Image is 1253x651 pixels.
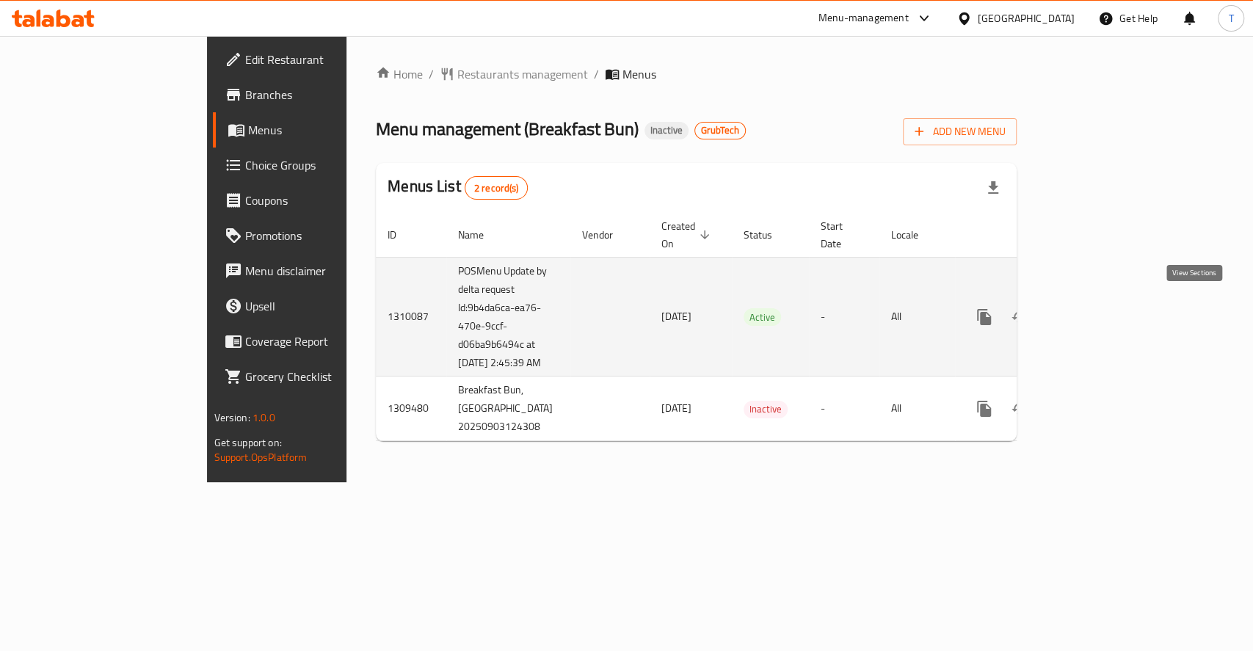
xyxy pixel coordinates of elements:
[213,148,416,183] a: Choice Groups
[214,433,282,452] span: Get support on:
[644,122,689,139] div: Inactive
[744,401,788,418] span: Inactive
[903,118,1017,145] button: Add New Menu
[661,307,691,326] span: [DATE]
[446,257,570,377] td: POSMenu Update by delta request Id:9b4da6ca-ea76-470e-9ccf-d06ba9b6494c at [DATE] 2:45:39 AM
[622,65,656,83] span: Menus
[1002,391,1037,426] button: Change Status
[245,332,404,350] span: Coverage Report
[809,257,879,377] td: -
[661,399,691,418] span: [DATE]
[809,377,879,441] td: -
[214,448,308,467] a: Support.OpsPlatform
[376,213,1119,442] table: enhanced table
[245,156,404,174] span: Choice Groups
[248,121,404,139] span: Menus
[879,257,955,377] td: All
[376,65,1017,83] nav: breadcrumb
[440,65,588,83] a: Restaurants management
[744,309,781,326] span: Active
[891,226,937,244] span: Locale
[818,10,909,27] div: Menu-management
[213,218,416,253] a: Promotions
[695,124,745,137] span: GrubTech
[879,377,955,441] td: All
[213,359,416,394] a: Grocery Checklist
[213,183,416,218] a: Coupons
[245,192,404,209] span: Coupons
[1228,10,1233,26] span: T
[388,226,415,244] span: ID
[915,123,1005,141] span: Add New Menu
[245,368,404,385] span: Grocery Checklist
[967,391,1002,426] button: more
[465,176,529,200] div: Total records count
[594,65,599,83] li: /
[253,408,275,427] span: 1.0.0
[446,377,570,441] td: Breakfast Bun, [GEOGRAPHIC_DATA] 20250903124308
[245,297,404,315] span: Upsell
[978,10,1075,26] div: [GEOGRAPHIC_DATA]
[457,65,588,83] span: Restaurants management
[744,308,781,326] div: Active
[214,408,250,427] span: Version:
[213,324,416,359] a: Coverage Report
[744,226,791,244] span: Status
[644,124,689,137] span: Inactive
[582,226,632,244] span: Vendor
[213,288,416,324] a: Upsell
[976,170,1011,206] div: Export file
[967,299,1002,335] button: more
[213,77,416,112] a: Branches
[955,213,1119,258] th: Actions
[429,65,434,83] li: /
[245,262,404,280] span: Menu disclaimer
[245,51,404,68] span: Edit Restaurant
[245,227,404,244] span: Promotions
[388,175,528,200] h2: Menus List
[465,181,528,195] span: 2 record(s)
[661,217,714,252] span: Created On
[213,253,416,288] a: Menu disclaimer
[245,86,404,103] span: Branches
[376,112,639,145] span: Menu management ( Breakfast Bun )
[213,112,416,148] a: Menus
[458,226,503,244] span: Name
[213,42,416,77] a: Edit Restaurant
[821,217,862,252] span: Start Date
[1002,299,1037,335] button: Change Status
